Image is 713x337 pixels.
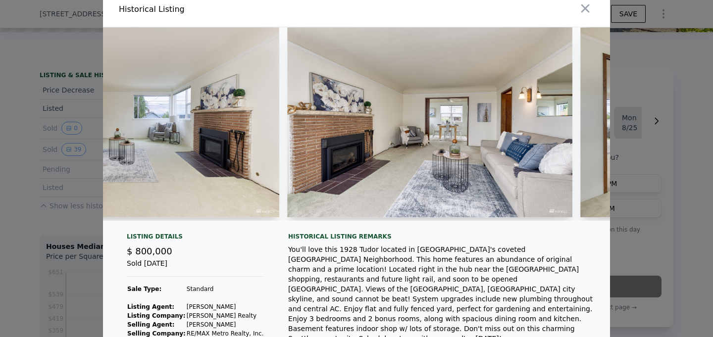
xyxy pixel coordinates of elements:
td: [PERSON_NAME] [186,320,264,329]
strong: Selling Company: [127,330,186,337]
div: Historical Listing [119,3,353,15]
strong: Selling Agent: [127,321,175,328]
td: [PERSON_NAME] Realty [186,311,264,320]
img: Property Img [287,27,572,217]
td: Standard [186,285,264,293]
span: $ 800,000 [127,246,172,256]
div: Sold [DATE] [127,258,264,277]
strong: Sale Type: [127,286,161,292]
strong: Listing Agent: [127,303,174,310]
div: Listing Details [127,233,264,244]
strong: Listing Company: [127,312,185,319]
div: Historical Listing remarks [288,233,594,241]
td: [PERSON_NAME] [186,302,264,311]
